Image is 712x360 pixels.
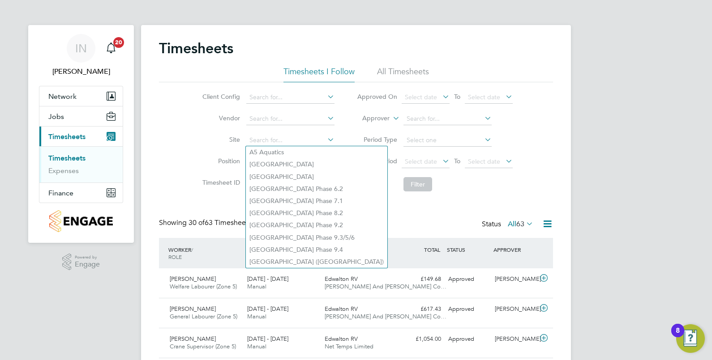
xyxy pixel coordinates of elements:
[39,106,123,126] button: Jobs
[283,66,355,82] li: Timesheets I Follow
[405,93,437,101] span: Select date
[75,254,100,261] span: Powered by
[451,91,463,102] span: To
[247,343,266,350] span: Manual
[200,136,240,144] label: Site
[516,220,524,229] span: 63
[166,241,244,265] div: WORKER
[445,302,491,317] div: Approved
[491,241,538,258] div: APPROVER
[75,261,100,268] span: Engage
[445,332,491,347] div: Approved
[48,132,86,141] span: Timesheets
[357,93,397,101] label: Approved On
[246,113,335,125] input: Search for...
[676,330,680,342] div: 8
[170,283,237,290] span: Welfare Labourer (Zone 5)
[482,218,535,231] div: Status
[75,42,87,54] span: IN
[244,241,321,265] div: PERIOD
[349,114,390,123] label: Approver
[403,113,492,125] input: Search for...
[246,183,387,195] li: [GEOGRAPHIC_DATA] Phase 6.2
[247,335,288,343] span: [DATE] - [DATE]
[247,313,266,320] span: Manual
[48,112,64,121] span: Jobs
[48,92,77,101] span: Network
[247,305,288,313] span: [DATE] - [DATE]
[246,256,387,268] li: [GEOGRAPHIC_DATA] ([GEOGRAPHIC_DATA])
[39,127,123,146] button: Timesheets
[246,158,387,170] li: [GEOGRAPHIC_DATA]
[377,66,429,82] li: All Timesheets
[325,343,373,350] span: Net Temps Limited
[48,166,79,175] a: Expenses
[170,305,216,313] span: [PERSON_NAME]
[398,302,445,317] div: £617.43
[170,275,216,283] span: [PERSON_NAME]
[398,272,445,287] div: £149.68
[49,210,112,232] img: countryside-properties-logo-retina.png
[200,178,240,186] label: Timesheet ID
[508,220,533,229] label: All
[170,343,236,350] span: Crane Supervisor (Zone 5)
[676,324,705,353] button: Open Resource Center, 8 new notifications
[39,146,123,182] div: Timesheets
[246,207,387,219] li: [GEOGRAPHIC_DATA] Phase 8.2
[39,210,123,232] a: Go to home page
[48,154,86,162] a: Timesheets
[451,155,463,167] span: To
[246,219,387,231] li: [GEOGRAPHIC_DATA] Phase 9.2
[491,272,538,287] div: [PERSON_NAME]
[325,275,358,283] span: Edwalton RV
[39,34,123,77] a: IN[PERSON_NAME]
[39,183,123,203] button: Finance
[189,218,205,227] span: 30 of
[491,302,538,317] div: [PERSON_NAME]
[424,246,440,253] span: TOTAL
[191,246,193,253] span: /
[159,218,253,228] div: Showing
[200,114,240,122] label: Vendor
[357,136,397,144] label: Period Type
[246,171,387,183] li: [GEOGRAPHIC_DATA]
[403,177,432,191] button: Filter
[168,253,182,260] span: ROLE
[170,335,216,343] span: [PERSON_NAME]
[445,241,491,258] div: STATUS
[189,218,251,227] span: 63 Timesheets
[325,313,446,320] span: [PERSON_NAME] And [PERSON_NAME] Co…
[445,272,491,287] div: Approved
[247,275,288,283] span: [DATE] - [DATE]
[113,37,124,48] span: 20
[325,305,358,313] span: Edwalton RV
[39,86,123,106] button: Network
[28,25,134,243] nav: Main navigation
[246,134,335,147] input: Search for...
[159,39,233,57] h2: Timesheets
[246,146,387,158] li: A5 Aquatics
[325,335,358,343] span: Edwalton RV
[102,34,120,63] a: 20
[246,232,387,244] li: [GEOGRAPHIC_DATA] Phase 9.3/5/6
[403,134,492,147] input: Select one
[246,195,387,207] li: [GEOGRAPHIC_DATA] Phase 7.1
[48,189,73,197] span: Finance
[200,157,240,165] label: Position
[247,283,266,290] span: Manual
[468,93,500,101] span: Select date
[170,313,237,320] span: General Labourer (Zone 5)
[246,244,387,256] li: [GEOGRAPHIC_DATA] Phase 9.4
[39,66,123,77] span: Isa Nawas
[62,254,100,271] a: Powered byEngage
[468,157,500,165] span: Select date
[246,91,335,104] input: Search for...
[405,157,437,165] span: Select date
[398,332,445,347] div: £1,054.00
[491,332,538,347] div: [PERSON_NAME]
[325,283,446,290] span: [PERSON_NAME] And [PERSON_NAME] Co…
[200,93,240,101] label: Client Config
